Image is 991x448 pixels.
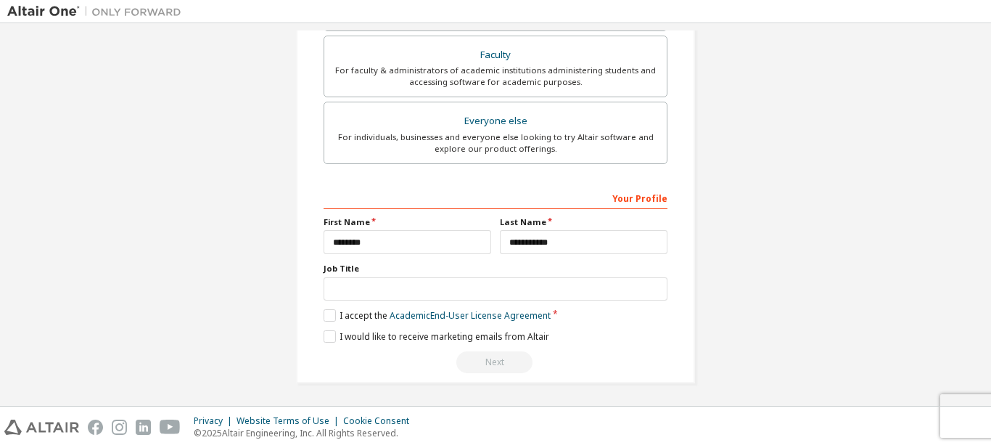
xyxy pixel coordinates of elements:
img: Altair One [7,4,189,19]
img: linkedin.svg [136,420,151,435]
p: © 2025 Altair Engineering, Inc. All Rights Reserved. [194,427,418,439]
img: facebook.svg [88,420,103,435]
div: For individuals, businesses and everyone else looking to try Altair software and explore our prod... [333,131,658,155]
label: First Name [324,216,491,228]
div: Read and acccept EULA to continue [324,351,667,373]
div: Website Terms of Use [237,415,343,427]
div: Everyone else [333,111,658,131]
label: I accept the [324,309,551,322]
div: Faculty [333,45,658,65]
div: Privacy [194,415,237,427]
img: altair_logo.svg [4,420,79,435]
div: Cookie Consent [343,415,418,427]
img: instagram.svg [112,420,127,435]
label: I would like to receive marketing emails from Altair [324,330,549,343]
img: youtube.svg [160,420,181,435]
a: Academic End-User License Agreement [390,309,551,322]
div: Your Profile [324,186,667,209]
div: For faculty & administrators of academic institutions administering students and accessing softwa... [333,65,658,88]
label: Job Title [324,263,667,274]
label: Last Name [500,216,667,228]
